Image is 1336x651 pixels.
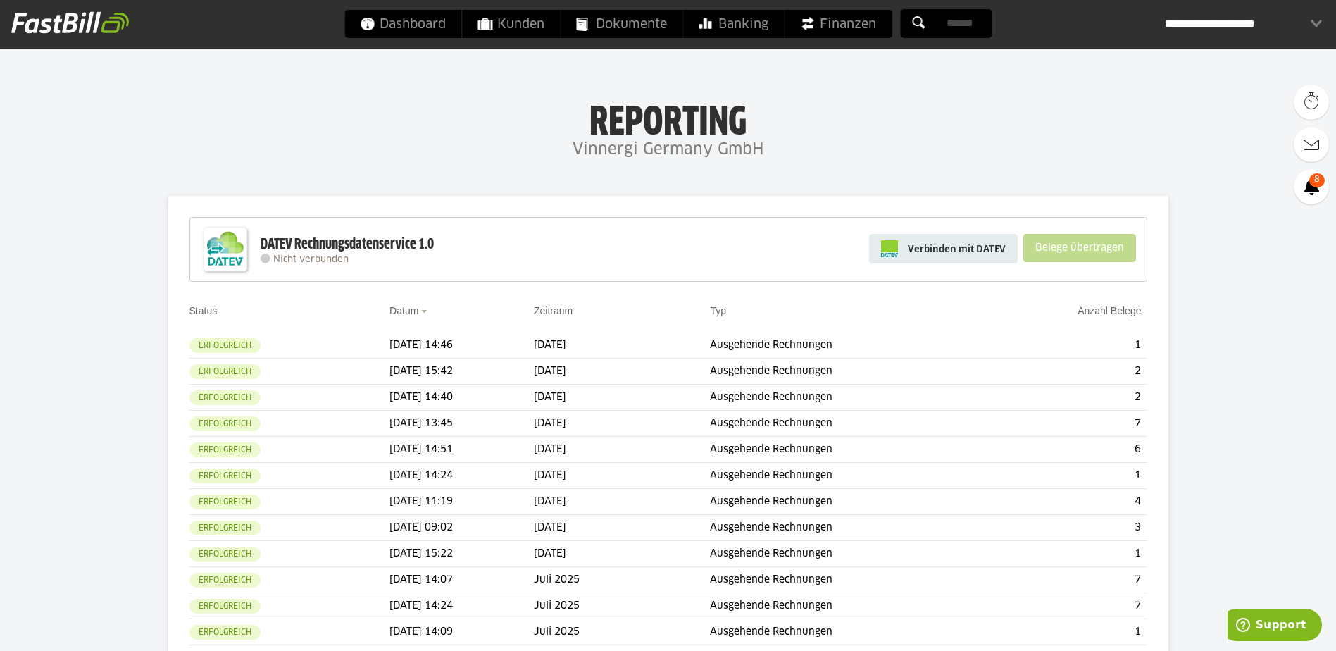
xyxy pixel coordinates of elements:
[534,619,710,645] td: Juli 2025
[389,593,534,619] td: [DATE] 14:24
[710,411,989,437] td: Ausgehende Rechnungen
[389,489,534,515] td: [DATE] 11:19
[1023,234,1136,262] sl-button: Belege übertragen
[534,593,710,619] td: Juli 2025
[710,333,989,359] td: Ausgehende Rechnungen
[189,573,261,588] sl-badge: Erfolgreich
[389,437,534,463] td: [DATE] 14:51
[534,305,573,316] a: Zeitraum
[534,333,710,359] td: [DATE]
[189,390,261,405] sl-badge: Erfolgreich
[360,10,446,38] span: Dashboard
[1294,169,1329,204] a: 8
[908,242,1006,256] span: Verbinden mit DATEV
[710,305,726,316] a: Typ
[189,547,261,562] sl-badge: Erfolgreich
[710,567,989,593] td: Ausgehende Rechnungen
[989,515,1147,541] td: 3
[989,567,1147,593] td: 7
[462,10,560,38] a: Kunden
[710,385,989,411] td: Ausgehende Rechnungen
[189,599,261,614] sl-badge: Erfolgreich
[1309,173,1325,187] span: 8
[389,305,418,316] a: Datum
[1078,305,1141,316] a: Anzahl Belege
[534,463,710,489] td: [DATE]
[989,463,1147,489] td: 1
[261,235,434,254] div: DATEV Rechnungsdatenservice 1.0
[189,442,261,457] sl-badge: Erfolgreich
[189,305,218,316] a: Status
[389,411,534,437] td: [DATE] 13:45
[197,221,254,278] img: DATEV-Datenservice Logo
[389,359,534,385] td: [DATE] 15:42
[561,10,682,38] a: Dokumente
[534,411,710,437] td: [DATE]
[989,593,1147,619] td: 7
[989,411,1147,437] td: 7
[189,416,261,431] sl-badge: Erfolgreich
[534,541,710,567] td: [DATE]
[989,385,1147,411] td: 2
[785,10,892,38] a: Finanzen
[189,625,261,640] sl-badge: Erfolgreich
[800,10,876,38] span: Finanzen
[344,10,461,38] a: Dashboard
[477,10,544,38] span: Kunden
[989,541,1147,567] td: 1
[710,593,989,619] td: Ausgehende Rechnungen
[989,359,1147,385] td: 2
[11,11,129,34] img: fastbill_logo_white.png
[273,255,349,264] span: Nicht verbunden
[189,338,261,353] sl-badge: Erfolgreich
[189,521,261,535] sl-badge: Erfolgreich
[389,333,534,359] td: [DATE] 14:46
[881,240,898,257] img: pi-datev-logo-farbig-24.svg
[1228,609,1322,644] iframe: Öffnet ein Widget, in dem Sie weitere Informationen finden
[189,469,261,483] sl-badge: Erfolgreich
[989,437,1147,463] td: 6
[534,515,710,541] td: [DATE]
[389,463,534,489] td: [DATE] 14:24
[710,463,989,489] td: Ausgehende Rechnungen
[534,359,710,385] td: [DATE]
[141,99,1195,136] h1: Reporting
[989,489,1147,515] td: 4
[710,541,989,567] td: Ausgehende Rechnungen
[389,385,534,411] td: [DATE] 14:40
[189,495,261,509] sl-badge: Erfolgreich
[389,619,534,645] td: [DATE] 14:09
[576,10,667,38] span: Dokumente
[710,359,989,385] td: Ausgehende Rechnungen
[389,541,534,567] td: [DATE] 15:22
[710,437,989,463] td: Ausgehende Rechnungen
[534,567,710,593] td: Juli 2025
[989,333,1147,359] td: 1
[534,489,710,515] td: [DATE]
[699,10,768,38] span: Banking
[534,385,710,411] td: [DATE]
[189,364,261,379] sl-badge: Erfolgreich
[389,567,534,593] td: [DATE] 14:07
[989,619,1147,645] td: 1
[710,619,989,645] td: Ausgehende Rechnungen
[683,10,784,38] a: Banking
[869,234,1018,263] a: Verbinden mit DATEV
[421,310,430,313] img: sort_desc.gif
[710,515,989,541] td: Ausgehende Rechnungen
[389,515,534,541] td: [DATE] 09:02
[534,437,710,463] td: [DATE]
[710,489,989,515] td: Ausgehende Rechnungen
